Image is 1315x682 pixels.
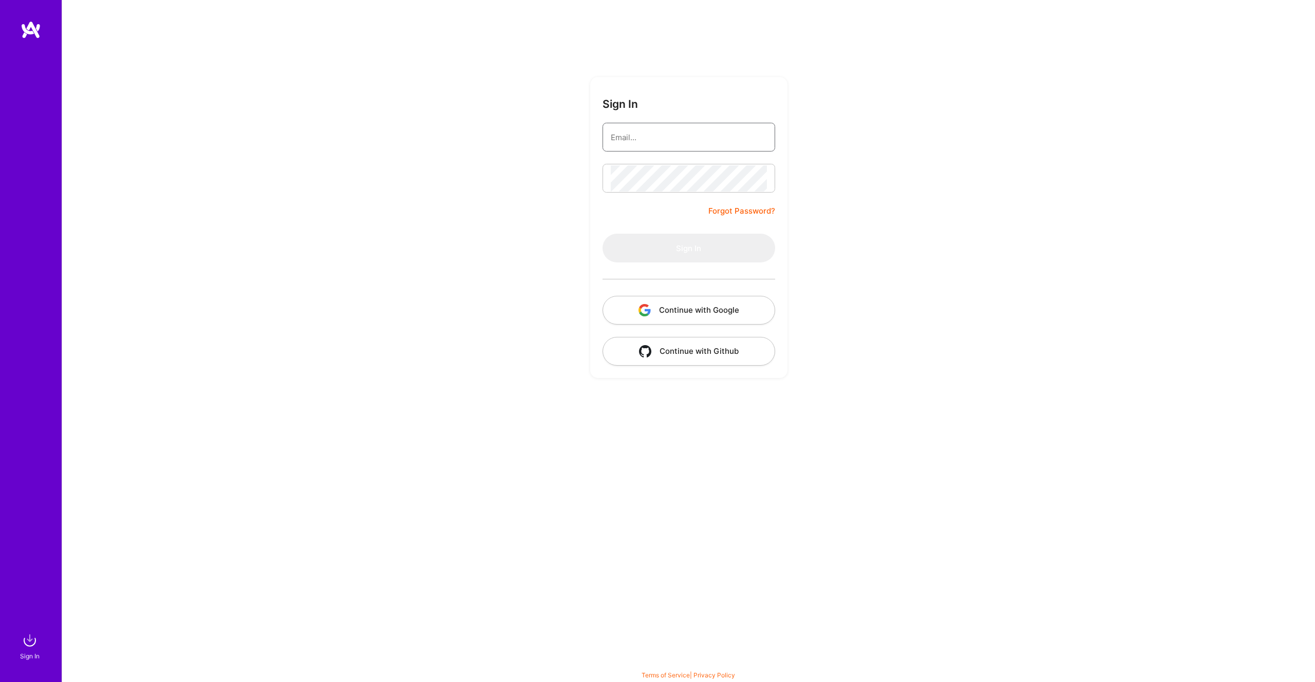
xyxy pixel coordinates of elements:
[693,671,735,679] a: Privacy Policy
[603,98,638,110] h3: Sign In
[62,651,1315,677] div: © 2025 ATeams Inc., All rights reserved.
[20,651,40,661] div: Sign In
[603,337,775,366] button: Continue with Github
[603,234,775,262] button: Sign In
[708,205,775,217] a: Forgot Password?
[642,671,735,679] span: |
[603,296,775,325] button: Continue with Google
[22,630,40,661] a: sign inSign In
[21,21,41,39] img: logo
[638,304,651,316] img: icon
[642,671,690,679] a: Terms of Service
[20,630,40,651] img: sign in
[639,345,651,357] img: icon
[611,124,767,150] input: Email...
